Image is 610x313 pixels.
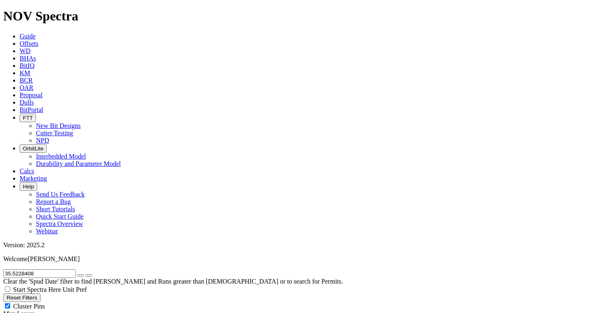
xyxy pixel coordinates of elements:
span: OrbitLite [23,145,43,152]
p: Welcome [3,255,607,263]
a: Short Tutorials [36,206,75,212]
a: Calcs [20,168,34,174]
a: Quick Start Guide [36,213,83,220]
span: Unit Pref [63,286,87,293]
button: Reset Filters [3,293,40,302]
a: Spectra Overview [36,220,83,227]
a: Offsets [20,40,38,47]
a: Interbedded Model [36,153,86,160]
a: WD [20,47,31,54]
h1: NOV Spectra [3,9,607,24]
a: Report a Bug [36,198,71,205]
a: NPD [36,137,49,144]
a: BitIQ [20,62,34,69]
a: Send Us Feedback [36,191,85,198]
button: OrbitLite [20,144,47,153]
span: [PERSON_NAME] [28,255,80,262]
input: Start Spectra Here [5,286,10,292]
a: BHAs [20,55,36,62]
a: Guide [20,33,36,40]
button: Help [20,182,37,191]
a: Cutter Testing [36,130,73,136]
span: Help [23,183,34,190]
a: Marketing [20,175,47,182]
a: OAR [20,84,34,91]
a: Durability and Parameter Model [36,160,121,167]
a: BitPortal [20,106,43,113]
span: Start Spectra Here [13,286,61,293]
div: Version: 2025.2 [3,241,607,249]
button: FTT [20,114,36,122]
span: Cluster Pins [13,303,45,310]
a: Proposal [20,92,43,98]
a: Webinar [36,228,58,235]
a: New Bit Designs [36,122,81,129]
span: Clear the 'Spud Date' filter to find [PERSON_NAME] and Runs greater than [DEMOGRAPHIC_DATA] or to... [3,278,343,285]
a: KM [20,69,30,76]
span: FTT [23,115,33,121]
input: Search [3,269,76,278]
a: BCR [20,77,33,84]
a: Dulls [20,99,34,106]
